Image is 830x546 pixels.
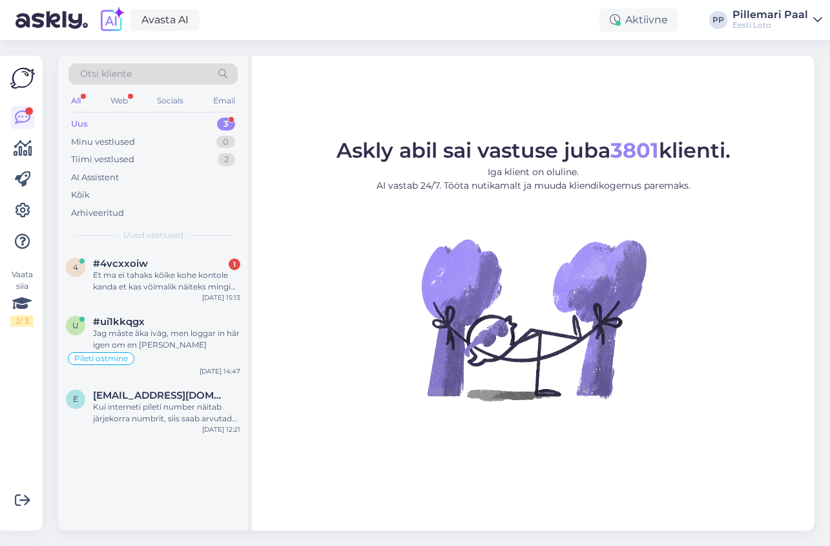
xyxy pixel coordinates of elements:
div: Arhiveeritud [71,207,124,220]
span: u [72,320,79,330]
div: Uus [71,118,88,131]
div: 0 [216,136,235,149]
div: 2 / 3 [10,315,34,327]
span: Askly abil sai vastuse juba klienti. [337,138,731,163]
div: 3 [217,118,235,131]
p: Iga klient on oluline. AI vastab 24/7. Tööta nutikamalt ja muuda kliendikogemus paremaks. [337,165,731,193]
span: Evesei1@outlook.com [93,390,227,401]
div: 1 [229,258,240,270]
div: Eesti Loto [732,20,808,30]
span: #4vcxxoiw [93,258,148,269]
div: Aktiivne [599,8,678,32]
div: Tiimi vestlused [71,153,134,166]
div: Web [108,92,130,109]
span: Otsi kliente [80,67,132,81]
a: Avasta AI [130,9,200,31]
a: Pillemari PaalEesti Loto [732,10,822,30]
div: Kui interneti pileti number näitab järjekorra numbrit, siis saab arvutada piletite arvu aga kas s... [93,401,240,425]
img: Askly Logo [10,66,35,90]
div: Kõik [71,189,90,202]
span: 4 [73,262,78,272]
div: PP [709,11,727,29]
div: Pillemari Paal [732,10,808,20]
div: 2 [218,153,235,166]
img: explore-ai [98,6,125,34]
div: Minu vestlused [71,136,135,149]
div: All [68,92,83,109]
div: Socials [154,92,186,109]
div: [DATE] 15:13 [202,293,240,302]
img: No Chat active [417,203,650,436]
div: Email [211,92,238,109]
span: Uued vestlused [123,229,183,241]
div: Vaata siia [10,269,34,327]
div: Et ma ei tahaks kõike kohe kontole kanda et kas võimalik näiteks mingi osa ? [93,269,240,293]
span: E [73,394,78,404]
b: 3801 [610,138,659,163]
span: #ui1kkqgx [93,316,145,328]
span: Pileti ostmine [74,355,128,362]
div: [DATE] 14:47 [200,366,240,376]
div: AI Assistent [71,171,119,184]
div: [DATE] 12:21 [202,425,240,434]
div: Jag måste åka iväg, men loggar in här igen om en [PERSON_NAME] [93,328,240,351]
